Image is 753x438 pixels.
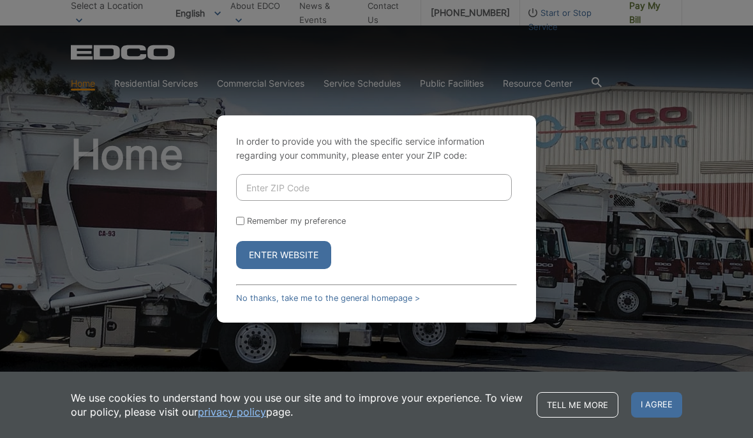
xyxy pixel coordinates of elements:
[236,241,331,269] button: Enter Website
[631,392,682,418] span: I agree
[236,293,420,303] a: No thanks, take me to the general homepage >
[537,392,618,418] a: Tell me more
[236,174,512,201] input: Enter ZIP Code
[247,216,346,226] label: Remember my preference
[236,135,517,163] p: In order to provide you with the specific service information regarding your community, please en...
[71,391,524,419] p: We use cookies to understand how you use our site and to improve your experience. To view our pol...
[198,405,266,419] a: privacy policy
